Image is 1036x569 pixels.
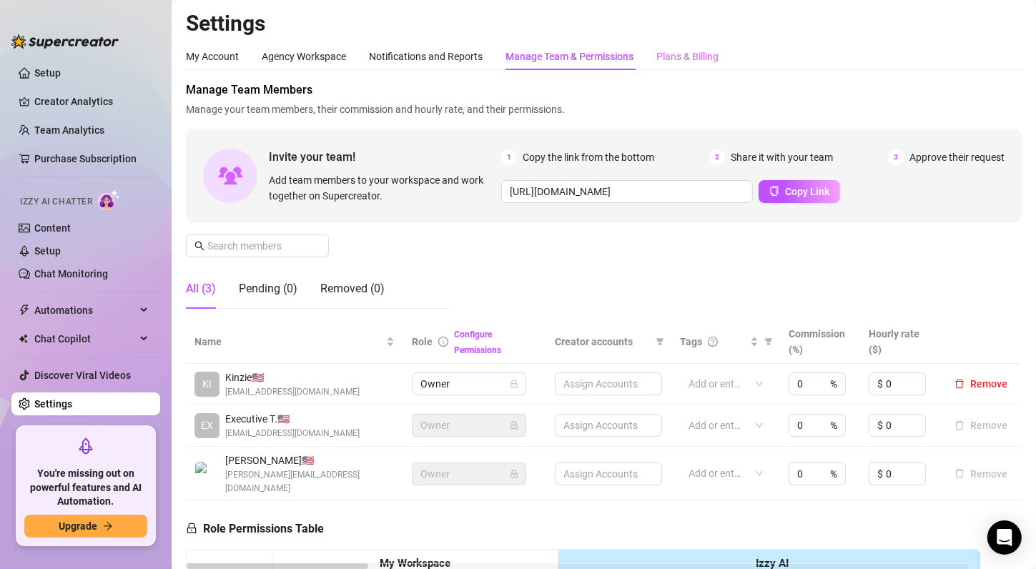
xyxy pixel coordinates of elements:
[34,245,61,257] a: Setup
[949,375,1013,392] button: Remove
[77,437,94,455] span: rocket
[262,49,346,64] div: Agency Workspace
[225,385,360,399] span: [EMAIL_ADDRESS][DOMAIN_NAME]
[186,523,197,534] span: lock
[970,378,1007,390] span: Remove
[656,49,719,64] div: Plans & Billing
[239,280,297,297] div: Pending (0)
[709,149,725,165] span: 2
[207,238,309,254] input: Search members
[420,373,518,395] span: Owner
[761,331,776,352] span: filter
[34,327,136,350] span: Chat Copilot
[202,376,212,392] span: KI
[731,149,833,165] span: Share it with your team
[759,180,840,203] button: Copy Link
[656,337,664,346] span: filter
[103,521,113,531] span: arrow-right
[186,520,324,538] h5: Role Permissions Table
[909,149,1005,165] span: Approve their request
[20,195,92,209] span: Izzy AI Chatter
[186,49,239,64] div: My Account
[98,189,120,210] img: AI Chatter
[186,102,1022,117] span: Manage your team members, their commission and hourly rate, and their permissions.
[785,186,829,197] span: Copy Link
[225,370,360,385] span: Kinzie 🇺🇸
[860,320,940,364] th: Hourly rate ($)
[510,470,518,478] span: lock
[186,320,403,364] th: Name
[201,417,213,433] span: EX
[523,149,654,165] span: Copy the link from the bottom
[949,465,1013,483] button: Remove
[186,10,1022,37] h2: Settings
[438,337,448,347] span: info-circle
[34,222,71,234] a: Content
[780,320,860,364] th: Commission (%)
[19,305,30,316] span: thunderbolt
[454,330,501,355] a: Configure Permissions
[320,280,385,297] div: Removed (0)
[769,186,779,196] span: copy
[186,81,1022,99] span: Manage Team Members
[764,337,773,346] span: filter
[420,463,518,485] span: Owner
[225,452,395,468] span: [PERSON_NAME] 🇺🇸
[420,415,518,436] span: Owner
[269,172,495,204] span: Add team members to your workspace and work together on Supercreator.
[34,147,149,170] a: Purchase Subscription
[510,380,518,388] span: lock
[34,268,108,279] a: Chat Monitoring
[186,280,216,297] div: All (3)
[888,149,904,165] span: 3
[949,417,1013,434] button: Remove
[510,421,518,430] span: lock
[505,49,633,64] div: Manage Team & Permissions
[194,334,383,350] span: Name
[34,370,131,381] a: Discover Viral Videos
[501,149,517,165] span: 1
[34,67,61,79] a: Setup
[269,148,501,166] span: Invite your team!
[954,379,965,389] span: delete
[11,34,119,49] img: logo-BBDzfeDw.svg
[225,411,360,427] span: Executive T. 🇺🇸
[194,241,204,251] span: search
[369,49,483,64] div: Notifications and Reports
[987,520,1022,555] div: Open Intercom Messenger
[34,124,104,136] a: Team Analytics
[680,334,702,350] span: Tags
[19,334,28,344] img: Chat Copilot
[195,462,219,485] img: Zachary
[34,398,72,410] a: Settings
[225,468,395,495] span: [PERSON_NAME][EMAIL_ADDRESS][DOMAIN_NAME]
[34,299,136,322] span: Automations
[708,337,718,347] span: question-circle
[59,520,97,532] span: Upgrade
[34,90,149,113] a: Creator Analytics
[412,336,433,347] span: Role
[225,427,360,440] span: [EMAIL_ADDRESS][DOMAIN_NAME]
[24,467,147,509] span: You're missing out on powerful features and AI Automation.
[653,331,667,352] span: filter
[24,515,147,538] button: Upgradearrow-right
[555,334,650,350] span: Creator accounts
